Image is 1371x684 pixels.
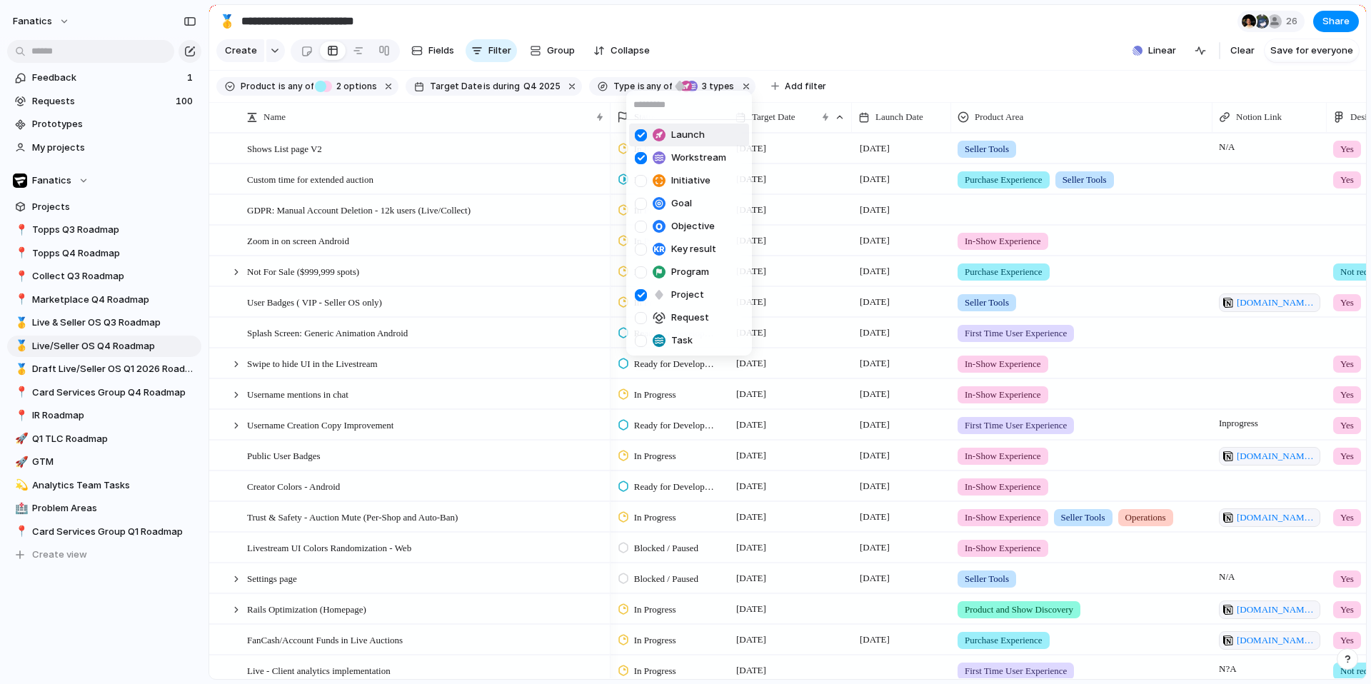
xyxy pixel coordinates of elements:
[671,151,726,165] span: Workstream
[671,311,709,325] span: Request
[671,242,716,256] span: Key result
[671,265,709,279] span: Program
[671,173,710,188] span: Initiative
[671,333,693,348] span: Task
[671,196,692,211] span: Goal
[671,128,705,142] span: Launch
[671,219,715,233] span: Objective
[671,288,704,302] span: Project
